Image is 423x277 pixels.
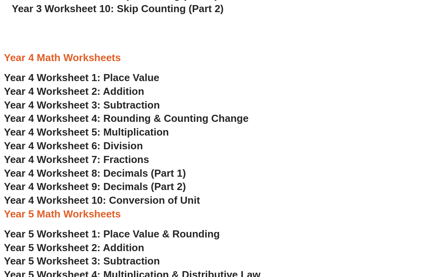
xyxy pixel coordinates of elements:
a: Year 3 Worksheet 10: Skip Counting (Part 2) [12,3,224,14]
a: Year 4 Worksheet 3: Subtraction [4,99,160,111]
h3: Year 4 Math Worksheets [4,51,419,65]
iframe: Chat Widget [384,239,423,277]
a: Year 5 Worksheet 2: Addition [4,242,144,253]
a: Year 4 Worksheet 5: Multiplication [4,126,169,138]
a: Year 4 Worksheet 6: Division [4,140,143,152]
a: Year 5 Worksheet 3: Subtraction [4,255,160,267]
a: Year 4 Worksheet 9: Decimals (Part 2) [4,181,186,192]
a: Year 4 Worksheet 8: Decimals (Part 1) [4,167,186,179]
a: Year 4 Worksheet 10: Conversion of Unit [4,194,200,206]
a: Year 4 Worksheet 4: Rounding & Counting Change [4,112,249,124]
a: Year 4 Worksheet 7: Fractions [4,154,149,165]
a: Year 4 Worksheet 2: Addition [4,85,144,97]
a: Year 5 Worksheet 1: Place Value & Rounding [4,228,220,240]
a: Year 4 Worksheet 1: Place Value [4,72,159,83]
h3: Year 5 Math Worksheets [4,208,419,221]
